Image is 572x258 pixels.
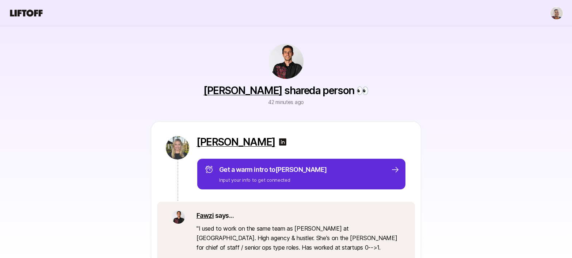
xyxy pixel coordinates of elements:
p: Get a warm intro [219,165,327,175]
img: Janelle Bradley [550,7,563,19]
a: Fawzi [197,212,214,219]
img: linkedin-logo [278,138,287,146]
p: shared a person 👀 [203,85,369,96]
img: 9b7f698e_ba64_456c_b983_8976e1755cd1.jpg [166,136,189,159]
span: to [PERSON_NAME] [269,166,327,173]
p: 42 minutes ago [268,98,304,107]
p: says... [197,211,400,221]
a: [PERSON_NAME] [197,136,275,148]
img: ACg8ocKfD4J6FzG9_HAYQ9B8sLvPSEBLQEDmbHTY_vjoi9sRmV9s2RKt=s160-c [268,44,304,79]
img: ACg8ocKfD4J6FzG9_HAYQ9B8sLvPSEBLQEDmbHTY_vjoi9sRmV9s2RKt=s160-c [172,211,185,224]
p: Input your info to get connected [219,176,327,184]
a: [PERSON_NAME] [203,84,282,97]
button: Janelle Bradley [550,7,563,20]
